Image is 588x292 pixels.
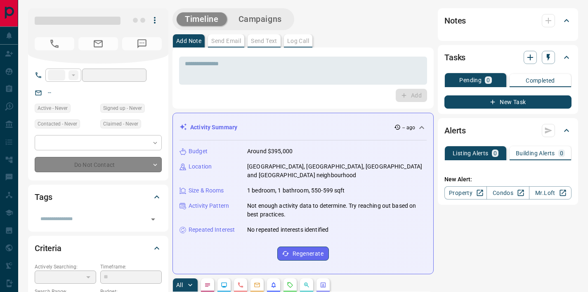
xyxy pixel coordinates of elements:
[35,242,61,255] h2: Criteria
[35,190,52,204] h2: Tags
[287,282,293,288] svg: Requests
[189,202,229,210] p: Activity Pattern
[237,282,244,288] svg: Calls
[270,282,277,288] svg: Listing Alerts
[177,12,227,26] button: Timeline
[486,77,490,83] p: 0
[444,121,571,140] div: Alerts
[35,37,74,50] span: No Number
[247,186,345,195] p: 1 bedroom, 1 bathroom, 550-599 sqft
[179,120,427,135] div: Activity Summary-- ago
[516,150,555,156] p: Building Alerts
[247,226,328,234] p: No repeated interests identified
[444,124,466,137] h2: Alerts
[402,124,415,131] p: -- ago
[189,162,212,171] p: Location
[320,282,326,288] svg: Agent Actions
[444,95,571,109] button: New Task
[221,282,227,288] svg: Lead Browsing Activity
[459,77,482,83] p: Pending
[494,150,497,156] p: 0
[147,214,159,225] button: Open
[204,282,211,288] svg: Notes
[560,150,563,156] p: 0
[529,186,571,199] a: Mr.Loft
[277,247,329,261] button: Regenerate
[35,238,162,258] div: Criteria
[189,226,235,234] p: Repeated Interest
[444,51,465,64] h2: Tasks
[189,147,208,156] p: Budget
[35,187,162,207] div: Tags
[526,78,555,83] p: Completed
[78,37,118,50] span: No Email
[254,282,260,288] svg: Emails
[444,186,487,199] a: Property
[48,89,51,96] a: --
[189,186,224,195] p: Size & Rooms
[247,202,427,219] p: Not enough activity data to determine. Try reaching out based on best practices.
[103,120,138,128] span: Claimed - Never
[38,120,77,128] span: Contacted - Never
[35,263,96,271] p: Actively Searching:
[122,37,162,50] span: No Number
[100,263,162,271] p: Timeframe:
[444,175,571,184] p: New Alert:
[486,186,529,199] a: Condos
[38,104,68,112] span: Active - Never
[453,150,489,156] p: Listing Alerts
[176,282,183,288] p: All
[444,11,571,31] div: Notes
[444,14,466,27] h2: Notes
[190,123,237,132] p: Activity Summary
[303,282,310,288] svg: Opportunities
[176,38,201,44] p: Add Note
[247,162,427,180] p: [GEOGRAPHIC_DATA], [GEOGRAPHIC_DATA], [GEOGRAPHIC_DATA] and [GEOGRAPHIC_DATA] neighbourhood
[103,104,142,112] span: Signed up - Never
[444,47,571,67] div: Tasks
[247,147,293,156] p: Around $395,000
[230,12,290,26] button: Campaigns
[35,157,162,172] div: Do Not Contact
